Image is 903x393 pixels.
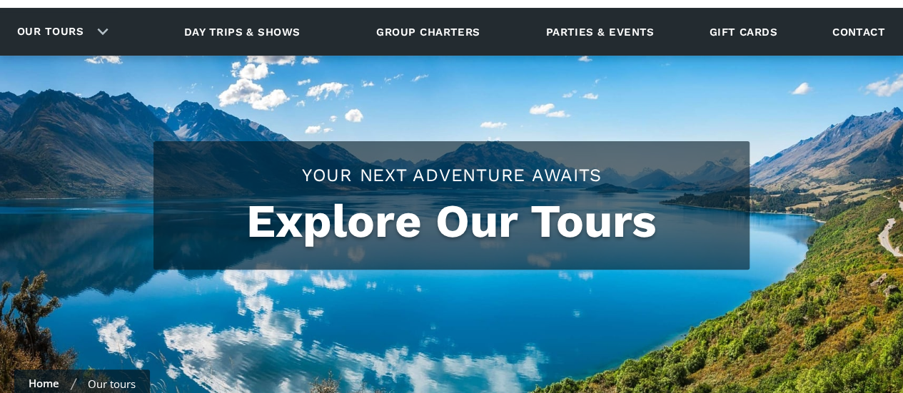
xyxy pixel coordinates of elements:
[88,377,136,391] div: Our tours
[6,15,94,49] a: Our tours
[702,12,785,51] a: Gift cards
[825,12,892,51] a: Contact
[168,195,735,248] h1: Explore Our Tours
[168,163,735,188] h2: Your Next Adventure Awaits
[29,376,59,390] a: Home
[358,12,498,51] a: Group charters
[538,12,661,51] a: Parties & events
[166,12,318,51] a: Day trips & shows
